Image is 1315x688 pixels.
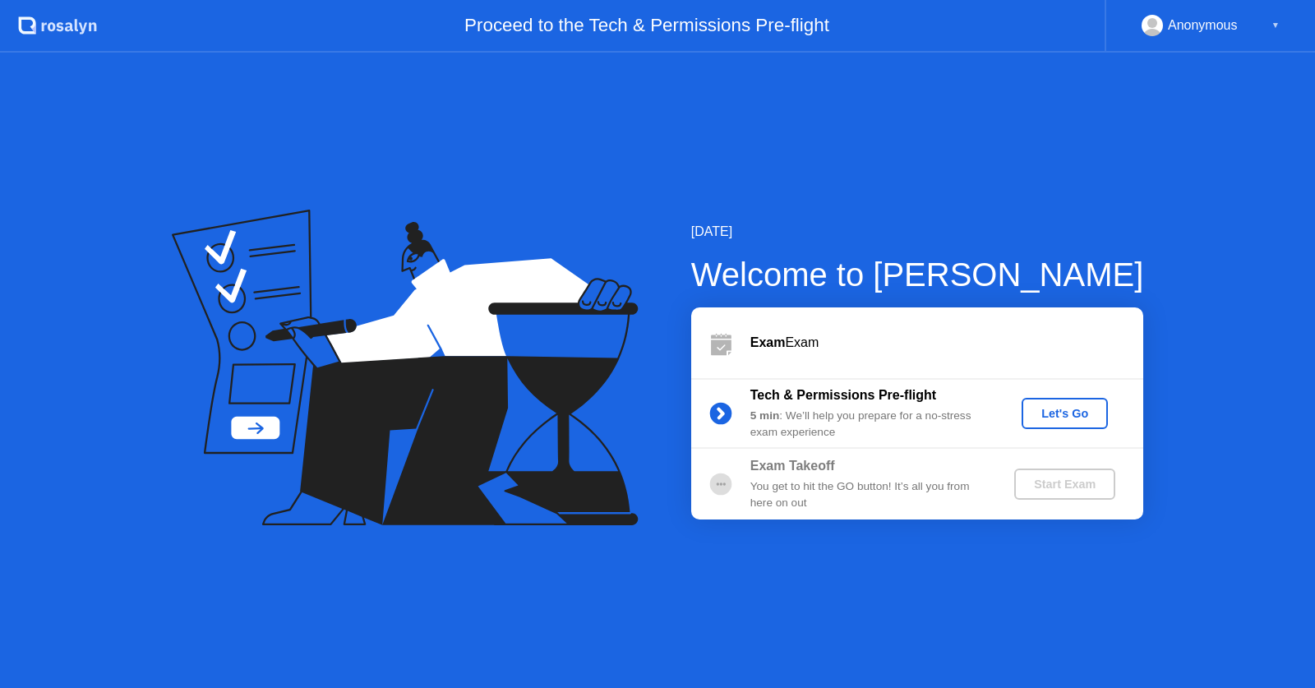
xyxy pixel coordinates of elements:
div: Anonymous [1168,15,1238,36]
b: Exam Takeoff [750,459,835,473]
b: Exam [750,335,786,349]
div: Let's Go [1028,407,1101,420]
button: Start Exam [1014,469,1115,500]
div: Start Exam [1021,478,1109,491]
div: ▼ [1271,15,1280,36]
div: You get to hit the GO button! It’s all you from here on out [750,478,987,512]
b: 5 min [750,409,780,422]
div: Exam [750,333,1143,353]
div: [DATE] [691,222,1144,242]
div: Welcome to [PERSON_NAME] [691,250,1144,299]
b: Tech & Permissions Pre-flight [750,388,936,402]
div: : We’ll help you prepare for a no-stress exam experience [750,408,987,441]
button: Let's Go [1022,398,1108,429]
